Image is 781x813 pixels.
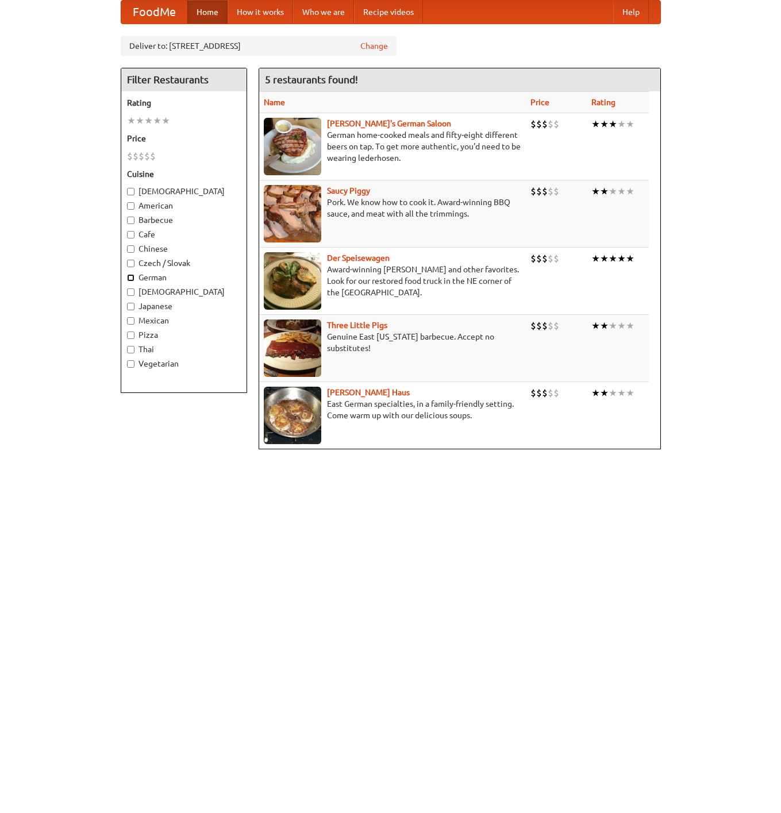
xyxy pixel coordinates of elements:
[127,272,241,283] label: German
[127,329,241,341] label: Pizza
[264,98,285,107] a: Name
[264,196,521,219] p: Pork. We know how to cook it. Award-winning BBQ sauce, and meat with all the trimmings.
[617,252,626,265] li: ★
[127,260,134,267] input: Czech / Slovak
[127,303,134,310] input: Japanese
[127,288,134,296] input: [DEMOGRAPHIC_DATA]
[144,114,153,127] li: ★
[327,186,370,195] a: Saucy Piggy
[127,257,241,269] label: Czech / Slovak
[626,387,634,399] li: ★
[542,252,548,265] li: $
[264,129,521,164] p: German home-cooked meals and fifty-eight different beers on tap. To get more authentic, you'd nee...
[548,252,553,265] li: $
[136,114,144,127] li: ★
[121,1,187,24] a: FoodMe
[609,118,617,130] li: ★
[536,252,542,265] li: $
[609,387,617,399] li: ★
[548,185,553,198] li: $
[127,346,134,353] input: Thai
[264,264,521,298] p: Award-winning [PERSON_NAME] and other favorites. Look for our restored food truck in the NE corne...
[542,387,548,399] li: $
[127,168,241,180] h5: Cuisine
[609,252,617,265] li: ★
[127,360,134,368] input: Vegetarian
[127,274,134,282] input: German
[293,1,354,24] a: Who we are
[327,119,451,128] a: [PERSON_NAME]'s German Saloon
[264,185,321,242] img: saucy.jpg
[591,185,600,198] li: ★
[542,118,548,130] li: $
[127,231,134,238] input: Cafe
[127,286,241,298] label: [DEMOGRAPHIC_DATA]
[264,331,521,354] p: Genuine East [US_STATE] barbecue. Accept no substitutes!
[264,118,321,175] img: esthers.jpg
[600,185,609,198] li: ★
[127,200,241,211] label: American
[530,118,536,130] li: $
[553,252,559,265] li: $
[553,185,559,198] li: $
[127,217,134,224] input: Barbecue
[127,332,134,339] input: Pizza
[127,186,241,197] label: [DEMOGRAPHIC_DATA]
[530,185,536,198] li: $
[613,1,649,24] a: Help
[127,229,241,240] label: Cafe
[617,387,626,399] li: ★
[127,300,241,312] label: Japanese
[591,319,600,332] li: ★
[127,150,133,163] li: $
[150,150,156,163] li: $
[536,185,542,198] li: $
[600,118,609,130] li: ★
[542,319,548,332] li: $
[617,185,626,198] li: ★
[327,321,387,330] b: Three Little Pigs
[127,317,134,325] input: Mexican
[354,1,423,24] a: Recipe videos
[265,74,358,85] ng-pluralize: 5 restaurants found!
[591,118,600,130] li: ★
[530,252,536,265] li: $
[542,185,548,198] li: $
[591,98,615,107] a: Rating
[548,387,553,399] li: $
[264,387,321,444] img: kohlhaus.jpg
[127,344,241,355] label: Thai
[327,388,410,397] b: [PERSON_NAME] Haus
[327,253,390,263] a: Der Speisewagen
[153,114,161,127] li: ★
[127,133,241,144] h5: Price
[626,252,634,265] li: ★
[600,319,609,332] li: ★
[138,150,144,163] li: $
[121,36,397,56] div: Deliver to: [STREET_ADDRESS]
[600,387,609,399] li: ★
[264,252,321,310] img: speisewagen.jpg
[600,252,609,265] li: ★
[161,114,170,127] li: ★
[617,118,626,130] li: ★
[530,319,536,332] li: $
[626,185,634,198] li: ★
[127,214,241,226] label: Barbecue
[553,387,559,399] li: $
[536,319,542,332] li: $
[127,202,134,210] input: American
[127,245,134,253] input: Chinese
[530,98,549,107] a: Price
[127,358,241,369] label: Vegetarian
[360,40,388,52] a: Change
[127,243,241,255] label: Chinese
[553,118,559,130] li: $
[127,97,241,109] h5: Rating
[264,319,321,377] img: littlepigs.jpg
[127,114,136,127] li: ★
[536,118,542,130] li: $
[617,319,626,332] li: ★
